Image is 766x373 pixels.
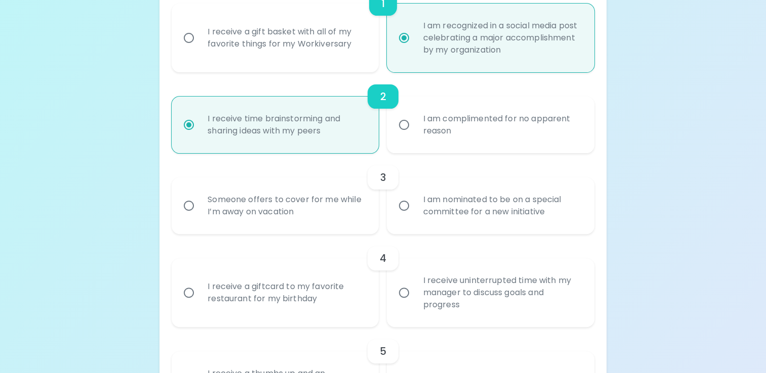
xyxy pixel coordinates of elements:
h6: 4 [380,250,386,266]
h6: 5 [380,343,386,359]
div: I receive a giftcard to my favorite restaurant for my birthday [199,268,373,317]
div: I am nominated to be on a special committee for a new initiative [415,181,588,230]
div: choice-group-check [172,234,594,327]
div: I am recognized in a social media post celebrating a major accomplishment by my organization [415,8,588,68]
div: I receive a gift basket with all of my favorite things for my Workiversary [199,14,373,62]
div: I receive uninterrupted time with my manager to discuss goals and progress [415,262,588,323]
div: Someone offers to cover for me while I’m away on vacation [199,181,373,230]
h6: 3 [380,169,386,185]
h6: 2 [380,88,386,105]
div: choice-group-check [172,153,594,234]
div: I receive time brainstorming and sharing ideas with my peers [199,101,373,149]
div: choice-group-check [172,72,594,153]
div: I am complimented for no apparent reason [415,101,588,149]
